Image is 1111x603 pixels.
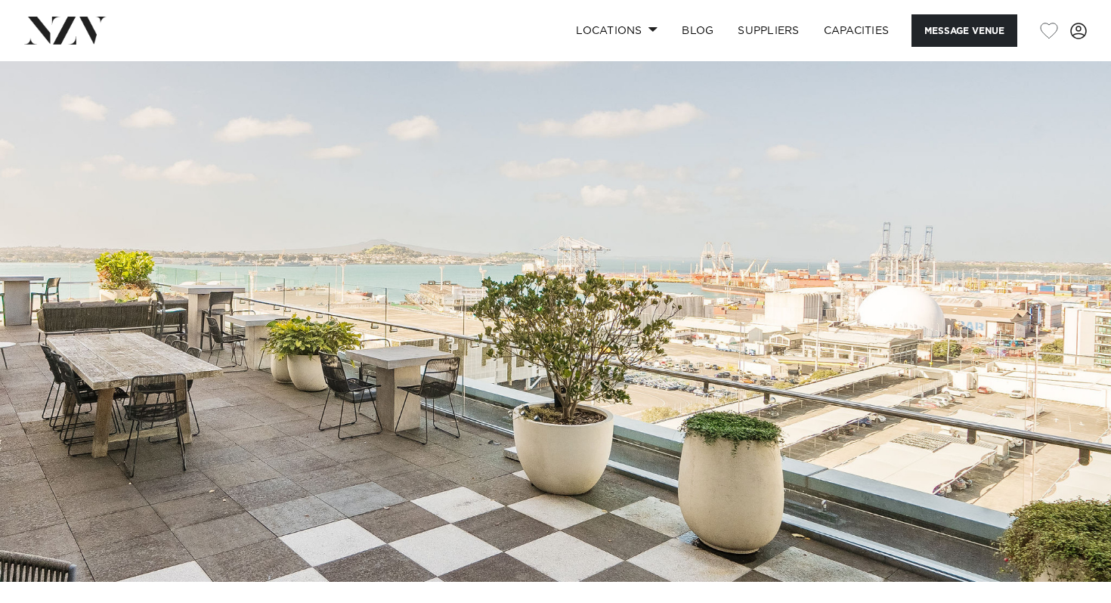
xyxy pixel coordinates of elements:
[911,14,1017,47] button: Message Venue
[564,14,670,47] a: Locations
[670,14,726,47] a: BLOG
[812,14,902,47] a: Capacities
[726,14,811,47] a: SUPPLIERS
[24,17,107,44] img: nzv-logo.png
